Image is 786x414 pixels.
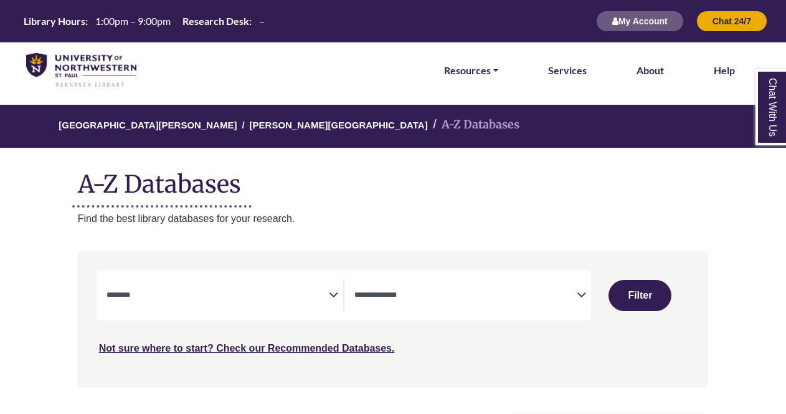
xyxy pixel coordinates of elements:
a: Resources [444,62,498,79]
a: Not sure where to start? Check our Recommended Databases. [99,343,395,354]
nav: Search filters [78,251,709,387]
li: A-Z Databases [428,116,519,134]
button: Chat 24/7 [696,11,767,32]
a: My Account [596,16,684,26]
textarea: Search [354,291,577,301]
a: [GEOGRAPHIC_DATA][PERSON_NAME] [59,118,237,130]
textarea: Search [107,291,329,301]
button: Submit for Search Results [608,280,671,311]
a: Services [548,62,587,79]
button: My Account [596,11,684,32]
span: – [259,15,265,27]
span: 1:00pm – 9:00pm [95,15,171,27]
a: Chat 24/7 [696,16,767,26]
h1: A-Z Databases [78,160,709,198]
th: Library Hours: [19,14,88,27]
th: Research Desk: [178,14,252,27]
a: Help [714,62,735,79]
a: About [637,62,664,79]
img: library_home [26,53,136,88]
table: Hours Today [19,14,270,26]
nav: breadcrumb [78,105,709,148]
a: Hours Today [19,14,270,29]
p: Find the best library databases for your research. [78,211,709,227]
a: [PERSON_NAME][GEOGRAPHIC_DATA] [250,118,428,130]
